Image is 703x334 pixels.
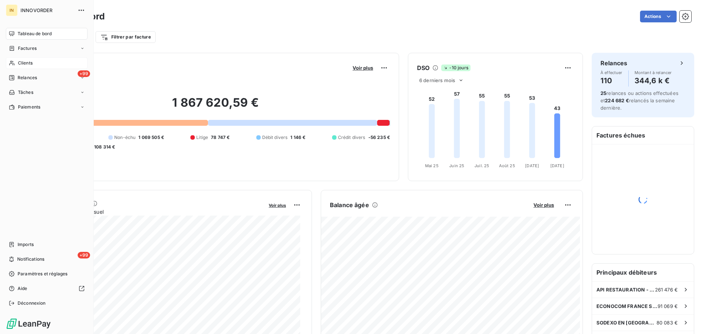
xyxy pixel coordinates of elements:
[417,63,429,72] h6: DSO
[18,74,37,81] span: Relances
[78,252,90,258] span: +99
[41,208,264,216] span: Chiffre d'affaires mensuel
[600,75,622,87] h4: 110
[196,134,208,141] span: Litige
[596,303,658,309] span: ECONOCOM FRANCE SAS
[18,30,52,37] span: Tableau de bord
[18,300,46,307] span: Déconnexion
[6,283,88,294] a: Aide
[499,163,515,168] tspan: Août 25
[138,134,164,141] span: 1 069 505 €
[600,90,678,111] span: relances ou actions effectuées et relancés la semaine dernière.
[678,309,696,327] iframe: Intercom live chat
[655,287,678,293] span: 261 476 €
[605,98,629,103] span: 224 682 €
[600,90,606,96] span: 25
[635,75,672,87] h4: 344,6 k €
[592,126,694,144] h6: Factures échues
[18,241,34,248] span: Imports
[269,203,286,208] span: Voir plus
[21,7,73,13] span: INNOVORDER
[419,77,455,83] span: 6 derniers mois
[441,65,470,71] span: -10 jours
[656,320,678,326] span: 80 083 €
[267,202,288,208] button: Voir plus
[640,11,677,22] button: Actions
[18,45,37,52] span: Factures
[18,285,27,292] span: Aide
[531,202,556,208] button: Voir plus
[41,95,390,117] h2: 1 867 620,59 €
[211,134,230,141] span: 78 747 €
[600,70,622,75] span: À effectuer
[6,318,51,330] img: Logo LeanPay
[525,163,539,168] tspan: [DATE]
[17,256,44,263] span: Notifications
[533,202,554,208] span: Voir plus
[78,70,90,77] span: +99
[18,60,33,66] span: Clients
[6,4,18,16] div: IN
[290,134,305,141] span: 1 146 €
[350,65,375,71] button: Voir plus
[92,144,115,150] span: -108 314 €
[658,303,678,309] span: 91 069 €
[596,287,655,293] span: API RESTAURATION - 08938
[635,70,672,75] span: Montant à relancer
[475,163,489,168] tspan: Juil. 25
[338,134,365,141] span: Crédit divers
[18,89,33,96] span: Tâches
[262,134,288,141] span: Débit divers
[600,59,627,67] h6: Relances
[368,134,390,141] span: -56 235 €
[96,31,156,43] button: Filtrer par facture
[18,271,67,277] span: Paramètres et réglages
[353,65,373,71] span: Voir plus
[18,104,40,110] span: Paiements
[449,163,464,168] tspan: Juin 25
[596,320,656,326] span: SODEXO EN [GEOGRAPHIC_DATA]
[114,134,135,141] span: Non-échu
[330,201,369,209] h6: Balance âgée
[592,264,694,281] h6: Principaux débiteurs
[550,163,564,168] tspan: [DATE]
[425,163,439,168] tspan: Mai 25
